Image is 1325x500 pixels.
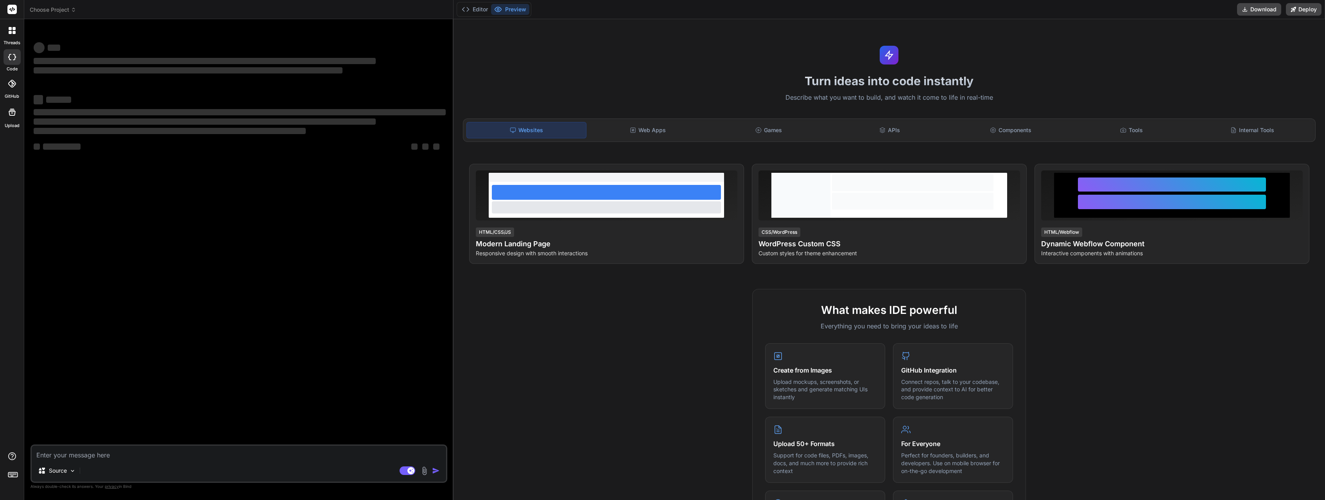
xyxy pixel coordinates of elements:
p: Always double-check its answers. Your in Bind [30,483,447,490]
h4: For Everyone [901,439,1005,448]
div: Internal Tools [1193,122,1312,138]
div: Websites [466,122,586,138]
button: Deploy [1286,3,1321,16]
h4: Create from Images [773,366,877,375]
span: ‌ [48,45,60,51]
p: Responsive design with smooth interactions [476,249,737,257]
img: icon [432,467,440,475]
div: Web Apps [588,122,707,138]
h4: Upload 50+ Formats [773,439,877,448]
h4: Modern Landing Page [476,238,737,249]
h2: What makes IDE powerful [765,302,1013,318]
div: APIs [830,122,949,138]
h4: WordPress Custom CSS [758,238,1020,249]
span: ‌ [43,143,81,150]
img: Pick Models [69,468,76,474]
span: ‌ [34,143,40,150]
div: Tools [1072,122,1191,138]
p: Perfect for founders, builders, and developers. Use on mobile browser for on-the-go development [901,452,1005,475]
span: ‌ [411,143,418,150]
span: ‌ [34,42,45,53]
h4: Dynamic Webflow Component [1041,238,1303,249]
div: Games [709,122,828,138]
div: CSS/WordPress [758,228,800,237]
button: Editor [459,4,491,15]
span: ‌ [433,143,439,150]
img: attachment [420,466,429,475]
p: Upload mockups, screenshots, or sketches and generate matching UIs instantly [773,378,877,401]
span: ‌ [34,118,376,125]
span: ‌ [34,109,446,115]
span: ‌ [422,143,429,150]
label: GitHub [5,93,19,100]
div: Components [951,122,1070,138]
h4: GitHub Integration [901,366,1005,375]
span: ‌ [34,58,376,64]
span: privacy [105,484,119,489]
label: code [7,66,18,72]
span: ‌ [34,128,306,134]
p: Everything you need to bring your ideas to life [765,321,1013,331]
h1: Turn ideas into code instantly [458,74,1320,88]
span: ‌ [34,67,342,73]
p: Connect repos, talk to your codebase, and provide context to AI for better code generation [901,378,1005,401]
div: HTML/Webflow [1041,228,1082,237]
span: ‌ [46,97,71,103]
button: Download [1237,3,1281,16]
p: Custom styles for theme enhancement [758,249,1020,257]
button: Preview [491,4,529,15]
p: Support for code files, PDFs, images, docs, and much more to provide rich context [773,452,877,475]
label: threads [4,39,20,46]
p: Source [49,467,67,475]
span: ‌ [34,95,43,104]
p: Interactive components with animations [1041,249,1303,257]
label: Upload [5,122,20,129]
p: Describe what you want to build, and watch it come to life in real-time [458,93,1320,103]
span: Choose Project [30,6,76,14]
div: HTML/CSS/JS [476,228,514,237]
